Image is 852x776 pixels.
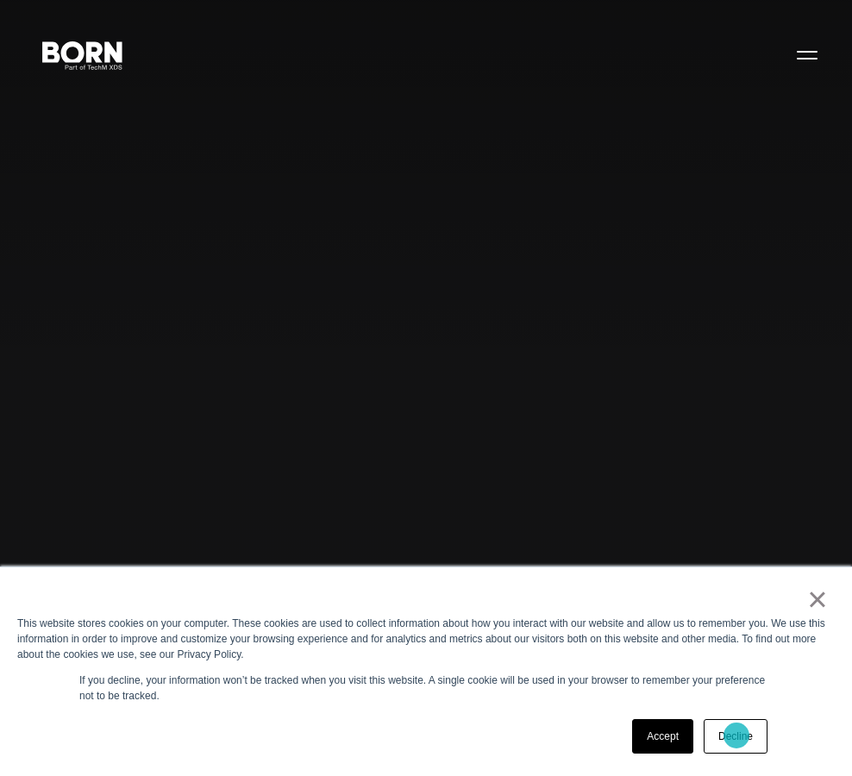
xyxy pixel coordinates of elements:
div: This website stores cookies on your computer. These cookies are used to collect information about... [17,616,835,662]
button: Open [786,36,828,72]
a: Decline [704,719,767,754]
a: × [807,591,828,607]
a: Accept [632,719,693,754]
p: If you decline, your information won’t be tracked when you visit this website. A single cookie wi... [79,673,773,704]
